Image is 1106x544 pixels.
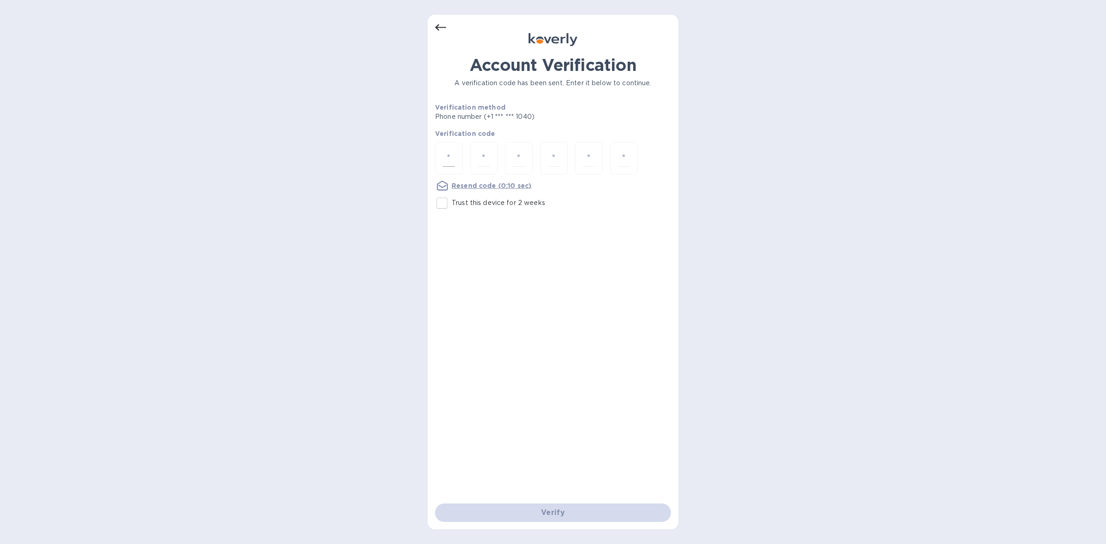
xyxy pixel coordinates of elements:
p: Trust this device for 2 weeks [452,198,545,208]
p: Phone number (+1 *** *** 1040) [435,112,605,122]
u: Resend code (0:10 sec) [452,182,531,189]
h1: Account Verification [435,55,671,75]
b: Verification method [435,104,506,111]
p: Verification code [435,129,671,138]
p: A verification code has been sent. Enter it below to continue. [435,78,671,88]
